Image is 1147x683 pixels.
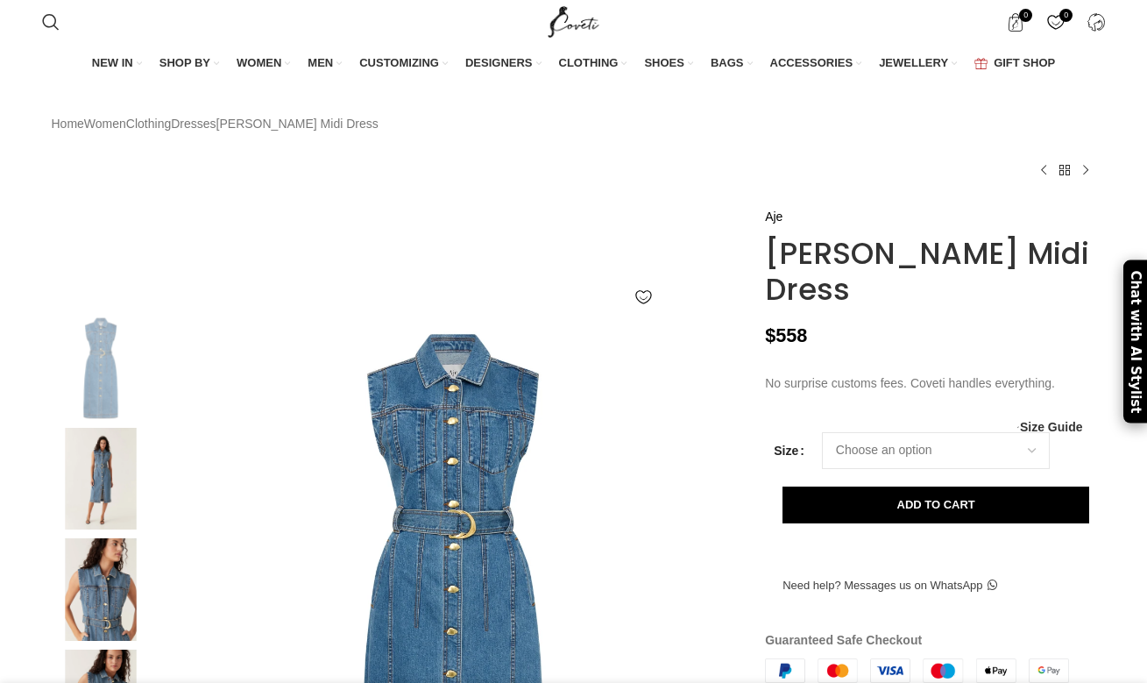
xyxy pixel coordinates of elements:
[359,46,448,82] a: CUSTOMIZING
[997,4,1033,39] a: 0
[770,55,853,71] span: ACCESSORIES
[84,114,126,133] a: Women
[879,46,957,82] a: JEWELLERY
[1019,9,1032,22] span: 0
[465,55,533,71] span: DESIGNERS
[1037,4,1073,39] div: My Wishlist
[126,114,171,133] a: Clothing
[1037,4,1073,39] a: 0
[237,46,290,82] a: WOMEN
[765,633,922,647] strong: Guaranteed Safe Checkout
[216,114,379,133] span: [PERSON_NAME] Midi Dress
[770,46,862,82] a: ACCESSORIES
[782,487,1089,523] button: Add to cart
[774,441,804,460] label: Size
[465,46,542,82] a: DESIGNERS
[92,46,142,82] a: NEW IN
[33,46,1115,82] div: Main navigation
[644,46,693,82] a: SHOES
[765,207,782,226] a: Aje
[879,55,948,71] span: JEWELLERY
[765,236,1095,308] h1: [PERSON_NAME] Midi Dress
[711,46,753,82] a: BAGS
[52,114,84,133] a: Home
[159,46,219,82] a: SHOP BY
[765,374,1095,393] p: No surprise customs fees. Coveti handles everything.
[33,4,68,39] a: Search
[159,55,210,71] span: SHOP BY
[308,46,342,82] a: MEN
[544,14,603,28] a: Site logo
[765,658,1069,683] img: guaranteed-safe-checkout-bordered.j
[711,55,744,71] span: BAGS
[559,46,627,82] a: CLOTHING
[308,55,333,71] span: MEN
[171,114,216,133] a: Dresses
[559,55,619,71] span: CLOTHING
[644,55,684,71] span: SHOES
[237,55,281,71] span: WOMEN
[52,114,379,133] nav: Breadcrumb
[974,58,988,69] img: GiftBag
[765,324,807,346] bdi: 558
[359,55,439,71] span: CUSTOMIZING
[1059,9,1073,22] span: 0
[1033,160,1054,181] a: Previous product
[92,55,133,71] span: NEW IN
[974,46,1055,82] a: GIFT SHOP
[765,567,1014,604] a: Need help? Messages us on WhatsApp
[47,538,154,641] img: aje dresses
[47,317,154,419] img: Aje Blue dress
[994,55,1055,71] span: GIFT SHOP
[1075,160,1096,181] a: Next product
[47,428,154,530] img: aje dress
[765,324,775,346] span: $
